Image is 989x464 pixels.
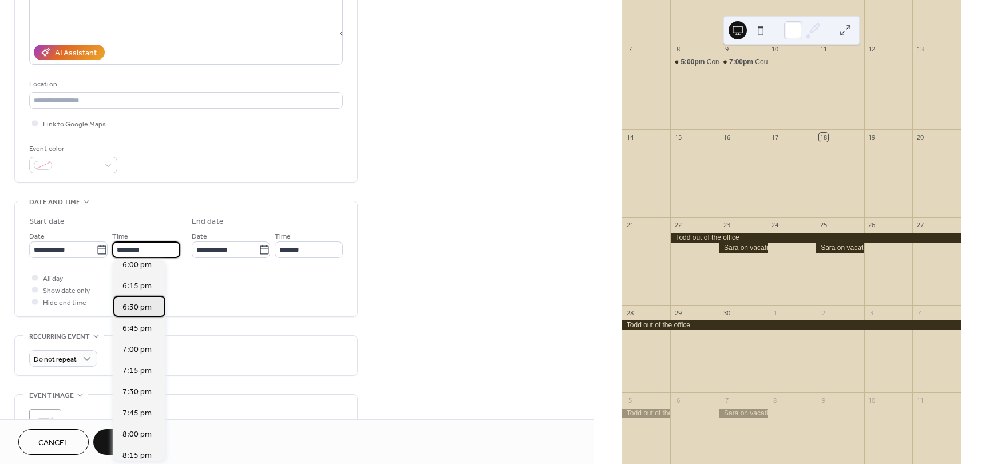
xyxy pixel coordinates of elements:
[868,396,876,404] div: 10
[122,280,152,292] span: 6:15 pm
[122,429,152,441] span: 8:00 pm
[916,133,924,141] div: 20
[868,133,876,141] div: 19
[670,57,719,67] div: Community Meal at ECSMC
[868,45,876,54] div: 12
[722,133,731,141] div: 16
[771,221,780,229] div: 24
[38,437,69,449] span: Cancel
[626,221,634,229] div: 21
[122,259,152,271] span: 6:00 pm
[916,45,924,54] div: 13
[29,331,90,343] span: Recurring event
[112,231,128,243] span: Time
[674,221,682,229] div: 22
[192,216,224,228] div: End date
[868,308,876,317] div: 3
[34,45,105,60] button: AI Assistant
[771,308,780,317] div: 1
[122,407,152,419] span: 7:45 pm
[29,409,61,441] div: ;
[868,221,876,229] div: 26
[55,47,97,60] div: AI Assistant
[719,409,768,418] div: Sara on vacation
[622,409,671,418] div: Todd out of the office
[626,45,634,54] div: 7
[819,308,828,317] div: 2
[816,243,864,253] div: Sara on vacation
[771,45,780,54] div: 10
[622,320,961,330] div: Todd out of the office
[771,396,780,404] div: 8
[722,396,731,404] div: 7
[275,231,291,243] span: Time
[122,386,152,398] span: 7:30 pm
[43,285,90,297] span: Show date only
[722,308,731,317] div: 30
[674,396,682,404] div: 6
[29,143,115,155] div: Event color
[18,429,89,455] button: Cancel
[771,133,780,141] div: 17
[670,233,961,243] div: Todd out of the office
[122,323,152,335] span: 6:45 pm
[29,216,65,228] div: Start date
[819,221,828,229] div: 25
[34,353,77,366] span: Do not repeat
[43,297,86,309] span: Hide end time
[122,344,152,356] span: 7:00 pm
[755,57,804,67] div: Council Meeting
[722,45,731,54] div: 9
[122,450,152,462] span: 8:15 pm
[819,133,828,141] div: 18
[93,429,152,455] button: Save
[719,243,768,253] div: Sara on vacation
[626,396,634,404] div: 5
[916,308,924,317] div: 4
[674,308,682,317] div: 29
[192,231,207,243] span: Date
[43,273,63,285] span: All day
[707,57,793,67] div: Community Meal at ECSMC
[729,57,755,67] span: 7:00pm
[916,221,924,229] div: 27
[916,396,924,404] div: 11
[29,78,341,90] div: Location
[122,302,152,314] span: 6:30 pm
[681,57,706,67] span: 5:00pm
[719,57,768,67] div: Council Meeting
[626,308,634,317] div: 28
[819,396,828,404] div: 9
[43,118,106,130] span: Link to Google Maps
[29,196,80,208] span: Date and time
[819,45,828,54] div: 11
[29,231,45,243] span: Date
[122,365,152,377] span: 7:15 pm
[674,45,682,54] div: 8
[626,133,634,141] div: 14
[29,390,74,402] span: Event image
[674,133,682,141] div: 15
[722,221,731,229] div: 23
